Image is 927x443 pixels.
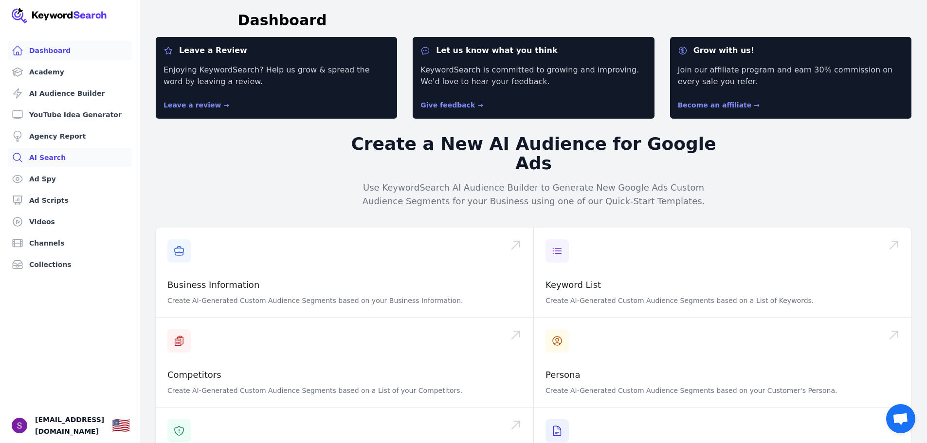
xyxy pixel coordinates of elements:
p: KeywordSearch is committed to growing and improving. We'd love to hear your feedback. [420,64,646,88]
span: → [223,101,229,109]
a: Give feedback [420,101,483,109]
a: Academy [8,62,132,82]
a: Persona [545,370,581,380]
a: Agency Report [8,126,132,146]
a: Ad Spy [8,169,132,189]
span: → [477,101,483,109]
a: AI Audience Builder [8,84,132,103]
a: AI Search [8,148,132,167]
p: Use KeywordSearch AI Audience Builder to Generate New Google Ads Custom Audience Segments for you... [347,181,721,208]
a: YouTube Idea Generator [8,105,132,124]
div: 🇺🇸 [112,417,130,434]
dt: Let us know what you think [420,45,646,56]
span: → [754,101,760,109]
p: Enjoying KeywordSearch? Help us grow & spread the word by leaving a review. [164,64,389,88]
a: Leave a review [164,101,229,109]
h2: Create a New AI Audience for Google Ads [347,134,721,173]
button: Open user button [12,418,27,433]
img: Samantha Taylor [12,418,27,433]
div: Open chat [886,404,915,433]
a: Keyword List [545,280,601,290]
a: Business Information [167,280,259,290]
a: Dashboard [8,41,132,60]
h1: Dashboard [238,12,327,29]
a: Channels [8,233,132,253]
a: Videos [8,212,132,231]
dt: Leave a Review [164,45,389,56]
a: Competitors [167,370,221,380]
button: 🇺🇸 [112,416,130,435]
a: Ad Scripts [8,191,132,210]
a: Become an affiliate [678,101,760,109]
a: Collections [8,255,132,274]
p: Join our affiliate program and earn 30% commission on every sale you refer. [678,64,904,88]
dt: Grow with us! [678,45,904,56]
img: Your Company [12,8,107,23]
span: [EMAIL_ADDRESS][DOMAIN_NAME] [35,414,104,437]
